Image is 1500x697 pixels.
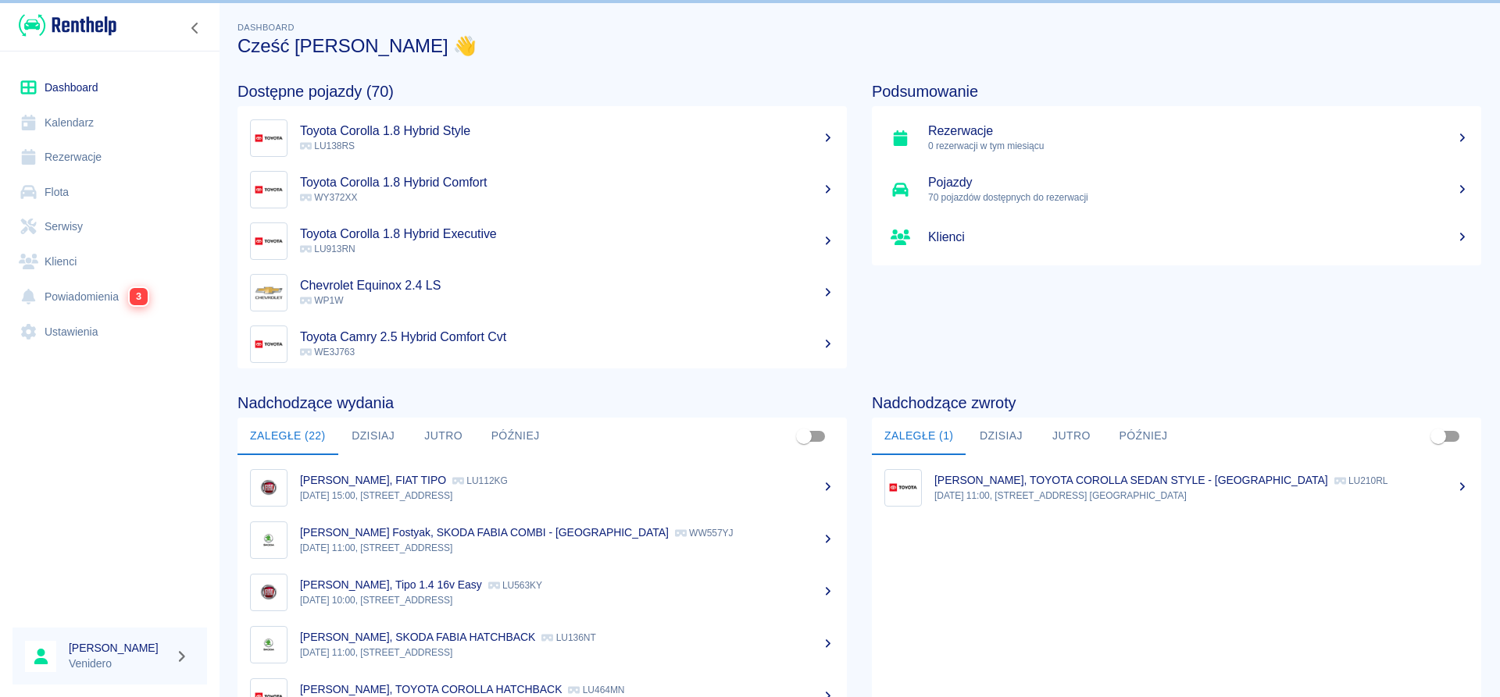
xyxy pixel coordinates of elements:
[300,295,343,306] span: WP1W
[300,631,535,643] p: [PERSON_NAME], SKODA FABIA HATCHBACK
[237,461,847,514] a: Image[PERSON_NAME], FIAT TIPO LU112KG[DATE] 15:00, [STREET_ADDRESS]
[338,418,409,455] button: Dzisiaj
[254,630,284,660] img: Image
[300,474,446,486] p: [PERSON_NAME], FIAT TIPO
[237,215,847,267] a: ImageToyota Corolla 1.8 Hybrid Executive LU913RN
[300,123,834,139] h5: Toyota Corolla 1.8 Hybrid Style
[452,475,508,486] p: LU112KG
[409,418,479,455] button: Jutro
[12,279,207,315] a: Powiadomienia3
[934,474,1328,486] p: [PERSON_NAME], TOYOTA COROLLA SEDAN STYLE - [GEOGRAPHIC_DATA]
[237,23,295,32] span: Dashboard
[928,139,1469,153] p: 0 rezerwacji w tym miesiącu
[237,418,338,455] button: Zaległe (22)
[300,489,834,503] p: [DATE] 15:00, [STREET_ADDRESS]
[237,164,847,215] a: ImageToyota Corolla 1.8 Hybrid Comfort WY372XX
[1036,418,1106,455] button: Jutro
[254,175,284,204] img: Image
[12,70,207,105] a: Dashboard
[300,593,834,607] p: [DATE] 10:00, [STREET_ADDRESS]
[254,525,284,555] img: Image
[12,175,207,210] a: Flota
[300,347,355,357] span: WE3J763
[872,215,1481,259] a: Klienci
[300,578,482,591] p: [PERSON_NAME], Tipo 1.4 16v Easy
[675,528,734,539] p: WW557YJ
[1106,418,1180,455] button: Później
[872,164,1481,215] a: Pojazdy70 pojazdów dostępnych do rezerwacji
[300,645,834,660] p: [DATE] 11:00, [STREET_ADDRESS]
[237,82,847,101] h4: Dostępne pojazdy (70)
[888,473,918,503] img: Image
[872,393,1481,412] h4: Nadchodzące zwroty
[966,418,1036,455] button: Dzisiaj
[237,618,847,670] a: Image[PERSON_NAME], SKODA FABIA HATCHBACK LU136NT[DATE] 11:00, [STREET_ADDRESS]
[237,35,1481,57] h3: Cześć [PERSON_NAME] 👋
[237,112,847,164] a: ImageToyota Corolla 1.8 Hybrid Style LU138RS
[254,329,284,359] img: Image
[928,229,1469,245] h5: Klienci
[872,461,1481,514] a: Image[PERSON_NAME], TOYOTA COROLLA SEDAN STYLE - [GEOGRAPHIC_DATA] LU210RL[DATE] 11:00, [STREET_A...
[12,12,116,38] a: Renthelp logo
[237,318,847,370] a: ImageToyota Camry 2.5 Hybrid Comfort Cvt WE3J763
[928,175,1469,190] h5: Pojazdy
[130,288,148,306] span: 3
[872,82,1481,101] h4: Podsumowanie
[541,632,595,643] p: LU136NT
[300,140,355,151] span: LU138RS
[300,278,834,293] h5: Chevrolet Equinox 2.4 LS
[300,526,669,539] p: [PERSON_NAME] Fostyak, SKODA FABIA COMBI - [GEOGRAPHIC_DATA]
[1334,475,1388,486] p: LU210RL
[237,514,847,566] a: Image[PERSON_NAME] Fostyak, SKODA FABIA COMBI - [GEOGRAPHIC_DATA] WW557YJ[DATE] 11:00, [STREET_AD...
[928,123,1469,139] h5: Rezerwacje
[872,418,966,455] button: Zaległe (1)
[300,226,834,242] h5: Toyota Corolla 1.8 Hybrid Executive
[300,175,834,190] h5: Toyota Corolla 1.8 Hybrid Comfort
[300,683,562,695] p: [PERSON_NAME], TOYOTA COROLLA HATCHBACK
[69,640,169,656] h6: [PERSON_NAME]
[254,578,284,607] img: Image
[300,192,357,203] span: WY372XX
[300,244,355,254] span: LU913RN
[254,226,284,256] img: Image
[12,209,207,244] a: Serwisy
[12,244,207,279] a: Klienci
[12,105,207,140] a: Kalendarz
[254,473,284,503] img: Image
[300,541,834,555] p: [DATE] 11:00, [STREET_ADDRESS]
[479,418,552,455] button: Później
[69,656,169,672] p: Venidero
[300,329,834,345] h5: Toyota Camry 2.5 Hybrid Comfort Cvt
[488,580,542,591] p: LU563KY
[928,190,1469,204] p: 70 pojazdów dostępnych do rezerwacji
[789,421,819,451] span: Pokaż przypisane tylko do mnie
[237,267,847,318] a: ImageChevrolet Equinox 2.4 LS WP1W
[184,18,207,38] button: Zwiń nawigację
[872,112,1481,164] a: Rezerwacje0 rezerwacji w tym miesiącu
[12,315,207,350] a: Ustawienia
[237,393,847,412] h4: Nadchodzące wydania
[254,278,284,308] img: Image
[1423,421,1453,451] span: Pokaż przypisane tylko do mnie
[934,489,1469,503] p: [DATE] 11:00, [STREET_ADDRESS] [GEOGRAPHIC_DATA]
[568,685,624,695] p: LU464MN
[19,12,116,38] img: Renthelp logo
[237,566,847,618] a: Image[PERSON_NAME], Tipo 1.4 16v Easy LU563KY[DATE] 10:00, [STREET_ADDRESS]
[254,123,284,153] img: Image
[12,140,207,175] a: Rezerwacje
